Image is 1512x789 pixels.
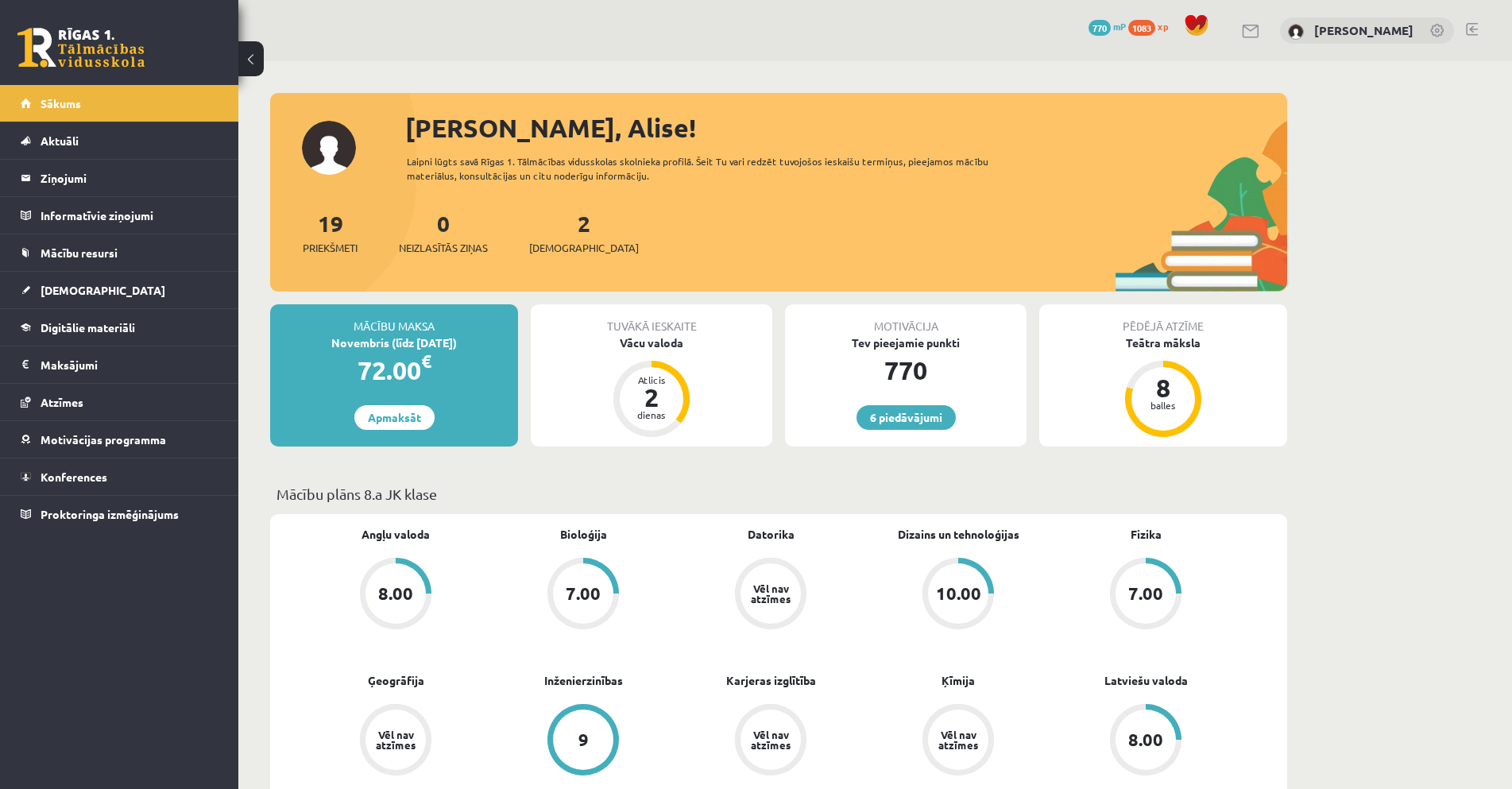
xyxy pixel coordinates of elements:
[529,240,639,256] span: [DEMOGRAPHIC_DATA]
[21,346,218,383] a: Maksājumi
[677,704,864,779] a: Vēl nav atzīmes
[864,558,1052,632] a: 10.00
[1131,526,1162,543] a: Fizika
[270,304,518,335] div: Mācību maksa
[1288,24,1304,40] img: Alise Dilevka
[785,335,1027,351] div: Tev pieejamie punkti
[560,526,607,543] a: Bioloģija
[1089,20,1126,33] a: 770 mP
[677,558,864,632] a: Vēl nav atzīmes
[21,197,218,234] a: Informatīvie ziņojumi
[21,160,218,196] a: Ziņojumi
[378,585,413,602] div: 8.00
[21,458,218,495] a: Konferences
[1113,20,1126,33] span: mP
[1128,20,1155,36] span: 1083
[21,309,218,346] a: Digitālie materiāli
[628,385,675,410] div: 2
[566,585,601,602] div: 7.00
[41,96,81,110] span: Sākums
[41,160,218,196] legend: Ziņojumi
[1158,20,1168,33] span: xp
[302,558,489,632] a: 8.00
[489,558,677,632] a: 7.00
[399,209,488,256] a: 0Neizlasītās ziņas
[864,704,1052,779] a: Vēl nav atzīmes
[1128,731,1163,748] div: 8.00
[17,28,145,68] a: Rīgas 1. Tālmācības vidusskola
[41,246,118,260] span: Mācību resursi
[1052,704,1239,779] a: 8.00
[489,704,677,779] a: 9
[628,410,675,420] div: dienas
[785,304,1027,335] div: Motivācija
[1314,22,1413,38] a: [PERSON_NAME]
[21,496,218,532] a: Proktoringa izmēģinājums
[748,526,795,543] a: Datorika
[41,133,79,148] span: Aktuāli
[1104,672,1188,689] a: Latviešu valoda
[21,272,218,308] a: [DEMOGRAPHIC_DATA]
[531,335,772,439] a: Vācu valoda Atlicis 2 dienas
[41,470,107,484] span: Konferences
[1089,20,1111,36] span: 770
[1052,558,1239,632] a: 7.00
[898,526,1019,543] a: Dizains un tehnoloģijas
[368,672,424,689] a: Ģeogrāfija
[748,729,793,750] div: Vēl nav atzīmes
[373,729,418,750] div: Vēl nav atzīmes
[1039,335,1287,439] a: Teātra māksla 8 balles
[942,672,975,689] a: Ķīmija
[354,405,435,430] a: Apmaksāt
[544,672,623,689] a: Inženierzinības
[21,122,218,159] a: Aktuāli
[405,109,1287,147] div: [PERSON_NAME], Alise!
[1139,400,1187,410] div: balles
[41,507,179,521] span: Proktoringa izmēģinājums
[936,585,981,602] div: 10.00
[270,351,518,389] div: 72.00
[1128,585,1163,602] div: 7.00
[21,421,218,458] a: Motivācijas programma
[785,351,1027,389] div: 770
[21,85,218,122] a: Sākums
[303,240,358,256] span: Priekšmeti
[936,729,980,750] div: Vēl nav atzīmes
[276,483,1281,505] p: Mācību plāns 8.a JK klase
[303,209,358,256] a: 19Priekšmeti
[302,704,489,779] a: Vēl nav atzīmes
[41,432,166,447] span: Motivācijas programma
[531,304,772,335] div: Tuvākā ieskaite
[41,346,218,383] legend: Maksājumi
[1039,335,1287,351] div: Teātra māksla
[41,283,165,297] span: [DEMOGRAPHIC_DATA]
[1139,375,1187,400] div: 8
[1039,304,1287,335] div: Pēdējā atzīme
[628,375,675,385] div: Atlicis
[748,583,793,604] div: Vēl nav atzīmes
[362,526,430,543] a: Angļu valoda
[1128,20,1176,33] a: 1083 xp
[21,234,218,271] a: Mācību resursi
[41,320,135,335] span: Digitālie materiāli
[407,154,1017,183] div: Laipni lūgts savā Rīgas 1. Tālmācības vidusskolas skolnieka profilā. Šeit Tu vari redzēt tuvojošo...
[421,350,431,373] span: €
[857,405,956,430] a: 6 piedāvājumi
[529,209,639,256] a: 2[DEMOGRAPHIC_DATA]
[270,335,518,351] div: Novembris (līdz [DATE])
[578,731,589,748] div: 9
[21,384,218,420] a: Atzīmes
[726,672,816,689] a: Karjeras izglītība
[41,197,218,234] legend: Informatīvie ziņojumi
[41,395,83,409] span: Atzīmes
[399,240,488,256] span: Neizlasītās ziņas
[531,335,772,351] div: Vācu valoda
